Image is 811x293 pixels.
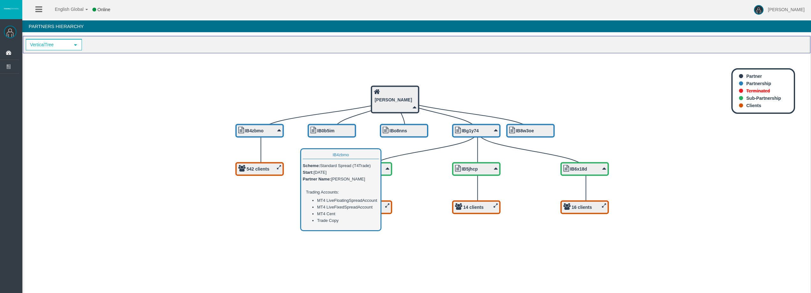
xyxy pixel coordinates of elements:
[570,166,587,172] b: IB6x18d
[746,103,761,108] b: Clients
[303,169,379,176] div: [DATE]
[304,187,377,197] div: Trading Accounts:
[768,7,805,12] span: [PERSON_NAME]
[746,88,770,93] b: Terminated
[572,205,592,210] b: 16 clients
[317,204,377,210] li: MT4 LiveFixedSpreadAccount
[303,170,314,175] b: Start:
[375,97,412,102] b: [PERSON_NAME]
[746,74,762,79] b: Partner
[317,210,377,217] li: MT4 Cent
[303,177,331,181] b: Partner Name:
[516,128,534,133] b: IB8w3oe
[98,7,110,12] span: Online
[389,128,407,133] b: IBo8nns
[3,7,19,10] img: logo.svg
[317,128,334,133] b: IB0b5im
[245,128,264,133] b: IB4zbmo
[47,7,83,12] span: English Global
[754,5,764,15] img: user-image
[746,96,781,101] b: Sub-Partnership
[463,205,484,210] b: 14 clients
[317,217,377,224] li: Trade Copy
[26,40,70,50] span: VerticalTree
[73,42,78,48] span: select
[303,162,379,169] div: Standard Spread (T4Trade)
[303,151,379,159] div: IB4zbmo
[22,20,811,32] h4: Partners Hierarchy
[303,163,320,168] b: Scheme:
[247,166,270,172] b: 542 clients
[317,197,377,204] li: MT4 LiveFloatingSpreadAccount
[746,81,771,86] b: Partnership
[462,128,479,133] b: IBg1y74
[462,166,478,172] b: IB5jhcp
[303,176,379,182] div: [PERSON_NAME]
